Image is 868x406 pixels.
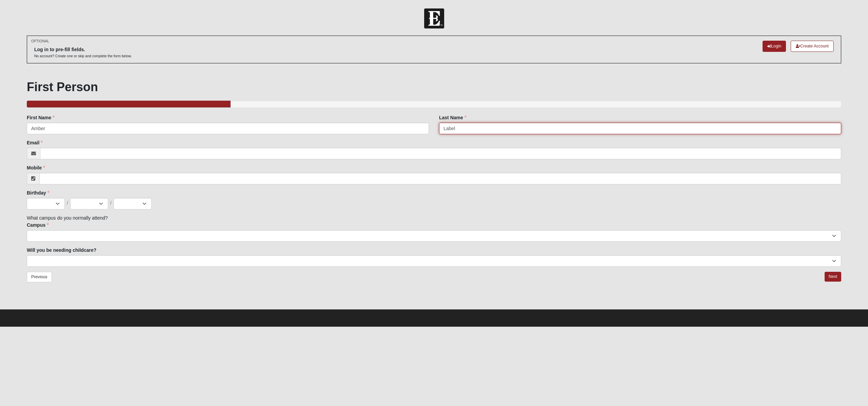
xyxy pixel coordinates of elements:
[825,272,841,282] a: Next
[27,114,841,267] div: What campus do you normally attend?
[27,189,50,196] label: Birthday
[110,200,112,207] span: /
[34,54,132,59] p: No account? Create one or skip and complete the form below.
[439,114,467,121] label: Last Name
[27,164,45,171] label: Mobile
[27,114,55,121] label: First Name
[27,272,52,282] a: Previous
[27,139,43,146] label: Email
[27,222,49,228] label: Campus
[763,41,786,52] a: Login
[31,39,49,44] small: OPTIONAL
[34,47,132,53] h6: Log in to pre-fill fields.
[27,80,841,94] h1: First Person
[27,247,96,253] label: Will you be needing childcare?
[67,200,68,207] span: /
[424,8,444,28] img: Church of Eleven22 Logo
[791,41,834,52] a: Create Account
